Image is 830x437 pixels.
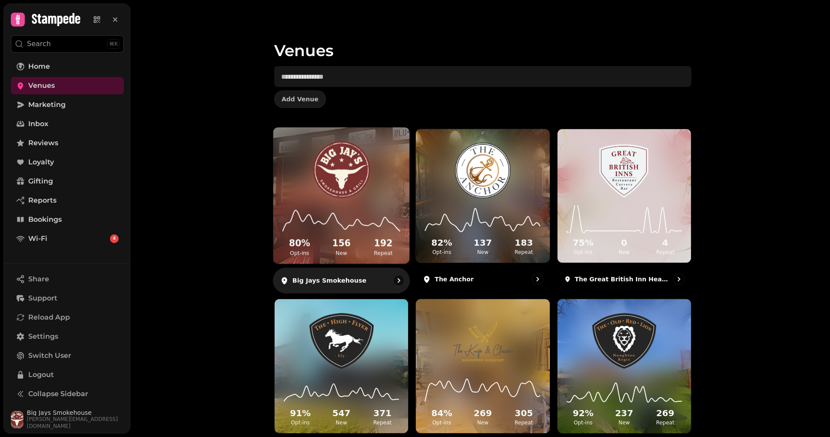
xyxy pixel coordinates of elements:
[28,389,88,399] span: Collapse Sidebar
[11,115,124,133] a: Inbox
[364,250,402,257] p: Repeat
[11,96,124,113] a: Marketing
[322,250,361,257] p: New
[28,176,53,187] span: Gifting
[107,39,120,49] div: ⌘K
[647,249,684,256] p: Repeat
[322,237,361,250] h2: 156
[274,90,326,108] button: Add Venue
[647,407,684,419] h2: 269
[647,237,684,249] h2: 4
[415,129,550,292] a: The AnchorThe Anchor82%Opt-ins137New183RepeatThe Anchor
[647,419,684,426] p: Repeat
[564,407,602,419] h2: 92 %
[28,234,47,244] span: Wi-Fi
[557,129,691,292] a: The Great British Inn Head OfficeThe Great British Inn Head Office75%Opt-ins0New4RepeatThe Great ...
[605,237,643,249] h2: 0
[273,127,410,294] a: Big Jays SmokehouseBig Jays Smokehouse80%Opt-ins156New192RepeatBig Jays Smokehouse
[28,195,56,206] span: Reports
[11,58,124,75] a: Home
[11,290,124,307] button: Support
[364,237,402,250] h2: 192
[28,157,54,167] span: Loyalty
[11,192,124,209] a: Reports
[291,313,391,369] img: The High Flyer
[28,293,57,304] span: Support
[282,96,319,102] span: Add Venue
[28,214,62,225] span: Bookings
[605,407,643,419] h2: 237
[11,309,124,326] button: Reload App
[11,347,124,364] button: Switch User
[11,134,124,152] a: Reviews
[464,419,501,426] p: New
[28,331,58,342] span: Settings
[505,419,542,426] p: Repeat
[564,237,602,249] h2: 75 %
[423,419,460,426] p: Opt-ins
[280,250,319,257] p: Opt-ins
[423,407,460,419] h2: 84 %
[113,236,116,242] span: 4
[11,366,124,384] button: Logout
[292,276,366,285] p: Big Jays Smokehouse
[464,237,501,249] h2: 137
[395,276,403,285] svg: go to
[674,275,683,284] svg: go to
[28,100,66,110] span: Marketing
[364,407,401,419] h2: 371
[11,77,124,94] a: Venues
[564,249,602,256] p: Opt-ins
[364,419,401,426] p: Repeat
[290,141,392,198] img: Big Jays Smokehouse
[11,385,124,403] button: Collapse Sidebar
[11,35,124,53] button: Search⌘K
[605,249,643,256] p: New
[27,416,124,430] span: [PERSON_NAME][EMAIL_ADDRESS][DOMAIN_NAME]
[423,249,460,256] p: Opt-ins
[435,275,473,284] p: The Anchor
[28,350,71,361] span: Switch User
[28,138,58,148] span: Reviews
[605,419,643,426] p: New
[282,407,319,419] h2: 91 %
[322,419,360,426] p: New
[574,143,674,198] img: The Great British Inn Head Office
[11,410,124,430] button: User avatarBig Jays Smokehouse[PERSON_NAME][EMAIL_ADDRESS][DOMAIN_NAME]
[423,237,460,249] h2: 82 %
[282,419,319,426] p: Opt-ins
[505,249,542,256] p: Repeat
[533,275,542,284] svg: go to
[464,249,501,256] p: New
[433,143,533,198] img: The Anchor
[28,119,48,129] span: Inbox
[28,80,55,91] span: Venues
[505,407,542,419] h2: 305
[27,410,124,416] span: Big Jays Smokehouse
[28,312,70,323] span: Reload App
[464,407,501,419] h2: 269
[11,211,124,228] a: Bookings
[11,173,124,190] a: Gifting
[11,230,124,247] a: Wi-Fi4
[564,419,602,426] p: Opt-ins
[433,313,533,369] img: The Knife and Cleaver
[11,153,124,171] a: Loyalty
[28,274,49,284] span: Share
[11,411,23,428] img: User avatar
[574,275,670,284] p: The Great British Inn Head Office
[11,328,124,345] a: Settings
[505,237,542,249] h2: 183
[11,270,124,288] button: Share
[28,370,54,380] span: Logout
[274,21,691,59] h1: Venues
[27,39,51,49] p: Search
[28,61,50,72] span: Home
[280,237,319,250] h2: 80 %
[574,313,674,369] img: The Old Red Lion
[322,407,360,419] h2: 547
